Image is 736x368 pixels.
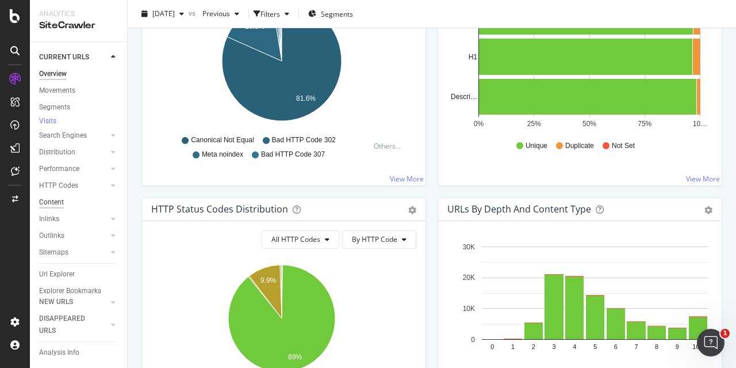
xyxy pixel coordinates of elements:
[463,243,475,251] text: 30K
[245,22,264,31] text: 15.8%
[261,150,325,160] span: Bad HTTP Code 307
[39,230,64,242] div: Outlinks
[573,343,576,350] text: 4
[151,203,288,215] div: HTTP Status Codes Distribution
[260,9,280,18] div: Filters
[39,268,75,280] div: Url Explorer
[704,206,712,214] div: gear
[296,94,316,103] text: 81.6%
[39,146,108,158] a: Distribution
[39,196,64,208] div: Content
[39,130,108,142] a: Search Engines
[39,85,75,97] div: Movements
[463,305,475,313] text: 10K
[39,285,119,297] a: Explorer Bookmarks
[697,329,724,356] iframe: Intercom live chat
[39,313,97,337] div: DISAPPEARED URLS
[474,120,484,128] text: 0%
[39,268,119,280] a: Url Explorer
[39,296,108,308] a: NEW URLS
[39,9,118,19] div: Analytics
[463,274,475,282] text: 20K
[288,353,302,361] text: 89%
[408,206,416,214] div: gear
[720,329,730,338] span: 1
[39,51,89,63] div: CURRENT URLS
[342,230,416,249] button: By HTTP Code
[262,230,339,249] button: All HTTP Codes
[490,343,494,350] text: 0
[39,180,108,192] a: HTTP Codes
[137,5,189,23] button: [DATE]
[39,180,78,192] div: HTTP Codes
[152,9,175,18] span: 2025 Oct. 6th
[526,141,547,151] span: Unique
[582,120,596,128] text: 50%
[198,5,244,23] button: Previous
[39,68,67,80] div: Overview
[39,213,59,225] div: Inlinks
[390,174,424,184] a: View More
[634,343,638,350] text: 7
[39,51,108,63] a: CURRENT URLS
[451,93,477,101] text: Descri…
[655,343,658,350] text: 8
[189,7,198,17] span: vs
[447,203,591,215] div: URLs by Depth and Content Type
[532,343,535,350] text: 2
[614,343,618,350] text: 6
[191,135,254,145] span: Canonical Not Equal
[469,53,478,61] text: H1
[39,163,79,175] div: Performance
[39,246,68,259] div: Sitemaps
[254,5,294,23] button: Filters
[39,347,79,359] div: Analysis Info
[39,163,108,175] a: Performance
[39,246,108,259] a: Sitemaps
[321,9,353,18] span: Segments
[39,116,68,127] a: Visits
[39,347,119,359] a: Analysis Info
[39,116,56,126] div: Visits
[39,230,108,242] a: Outlinks
[39,196,119,208] a: Content
[202,150,243,160] span: Meta noindex
[39,285,101,297] div: Explorer Bookmarks
[260,276,277,284] text: 9.9%
[686,174,720,184] a: View More
[511,343,515,350] text: 1
[39,313,108,337] a: DISAPPEARED URLS
[39,68,119,80] a: Overview
[198,9,230,18] span: Previous
[39,146,75,158] div: Distribution
[352,234,397,244] span: By HTTP Code
[471,336,475,344] text: 0
[527,120,541,128] text: 25%
[39,101,70,113] div: Segments
[39,213,108,225] a: Inlinks
[693,120,707,128] text: 10…
[39,130,87,142] div: Search Engines
[612,141,635,151] span: Not Set
[39,101,119,113] a: Segments
[39,296,73,308] div: NEW URLS
[552,343,555,350] text: 3
[638,120,651,128] text: 75%
[593,343,597,350] text: 5
[39,19,118,32] div: SiteCrawler
[676,343,679,350] text: 9
[565,141,594,151] span: Duplicate
[271,234,320,244] span: All HTTP Codes
[374,141,406,151] div: Others...
[304,5,358,23] button: Segments
[692,343,703,350] text: 10+
[39,85,119,97] a: Movements
[272,135,336,145] span: Bad HTTP Code 302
